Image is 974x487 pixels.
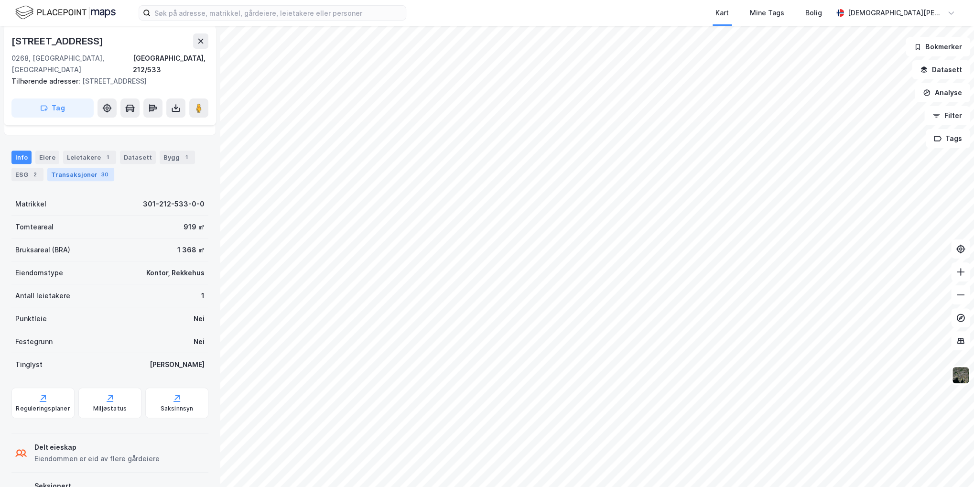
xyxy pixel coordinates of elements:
button: Datasett [912,60,970,79]
iframe: Chat Widget [926,441,974,487]
div: [STREET_ADDRESS] [11,76,201,87]
div: Kontor, Rekkehus [146,267,205,279]
div: Eiere [35,151,59,164]
button: Analyse [915,83,970,102]
img: logo.f888ab2527a4732fd821a326f86c7f29.svg [15,4,116,21]
button: Filter [924,106,970,125]
div: Eiendomstype [15,267,63,279]
div: 1 368 ㎡ [177,244,205,256]
div: 0268, [GEOGRAPHIC_DATA], [GEOGRAPHIC_DATA] [11,53,133,76]
div: Saksinnsyn [161,405,194,412]
div: Tinglyst [15,359,43,370]
div: 1 [103,152,112,162]
div: Tomteareal [15,221,54,233]
input: Søk på adresse, matrikkel, gårdeiere, leietakere eller personer [151,6,406,20]
div: Bolig [805,7,822,19]
div: 301-212-533-0-0 [143,198,205,210]
div: Transaksjoner [47,168,114,181]
div: Datasett [120,151,156,164]
div: Delt eieskap [34,442,160,453]
div: Festegrunn [15,336,53,347]
div: ESG [11,168,43,181]
div: 2 [30,170,40,179]
div: [PERSON_NAME] [150,359,205,370]
div: Mine Tags [750,7,784,19]
div: 1 [201,290,205,302]
div: Punktleie [15,313,47,325]
div: Nei [194,336,205,347]
button: Bokmerker [906,37,970,56]
div: Matrikkel [15,198,46,210]
div: Leietakere [63,151,116,164]
div: Kart [715,7,729,19]
div: Nei [194,313,205,325]
div: Bygg [160,151,195,164]
div: Reguleringsplaner [16,405,70,412]
button: Tags [926,129,970,148]
div: [DEMOGRAPHIC_DATA][PERSON_NAME] [848,7,943,19]
span: Tilhørende adresser: [11,77,82,85]
div: Info [11,151,32,164]
div: [STREET_ADDRESS] [11,33,105,49]
button: Tag [11,98,94,118]
div: Miljøstatus [93,405,127,412]
img: 9k= [952,366,970,384]
div: Antall leietakere [15,290,70,302]
div: 919 ㎡ [184,221,205,233]
div: 1 [182,152,191,162]
div: Eiendommen er eid av flere gårdeiere [34,453,160,465]
div: [GEOGRAPHIC_DATA], 212/533 [133,53,208,76]
div: 30 [99,170,110,179]
div: Bruksareal (BRA) [15,244,70,256]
